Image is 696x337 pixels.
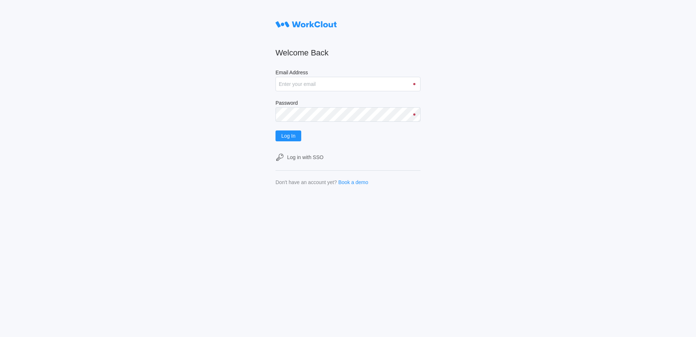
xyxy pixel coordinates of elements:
[275,100,420,107] label: Password
[287,154,323,160] div: Log in with SSO
[275,179,337,185] div: Don't have an account yet?
[338,179,368,185] a: Book a demo
[281,133,295,138] span: Log In
[275,77,420,91] input: Enter your email
[275,153,420,162] a: Log in with SSO
[275,70,420,77] label: Email Address
[275,48,420,58] h2: Welcome Back
[275,130,301,141] button: Log In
